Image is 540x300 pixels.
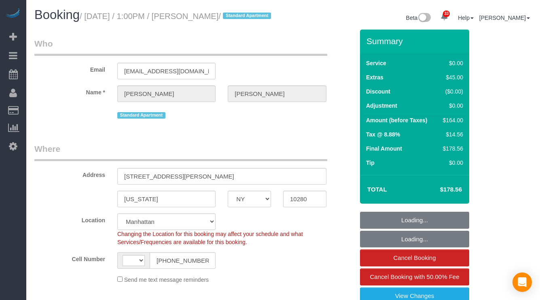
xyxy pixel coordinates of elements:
span: Cancel Booking with 50.00% Fee [370,273,460,280]
a: Cancel Booking [360,249,469,266]
div: $164.00 [440,116,463,124]
label: Extras [366,73,383,81]
input: Zip Code [283,191,326,207]
label: Final Amount [366,145,402,153]
input: First Name [117,85,216,102]
img: Automaid Logo [5,8,21,19]
label: Email [28,63,111,74]
input: Cell Number [150,252,216,269]
label: Amount (before Taxes) [366,116,427,124]
span: / [218,12,273,21]
span: Standard Apartment [117,112,165,119]
span: Standard Apartment [223,13,271,19]
span: Booking [34,8,80,22]
label: Tip [366,159,375,167]
div: ($0.00) [440,87,463,96]
label: Tax @ 8.88% [366,130,400,138]
div: $0.00 [440,59,463,67]
div: $45.00 [440,73,463,81]
legend: Where [34,143,327,161]
span: Send me text message reminders [124,277,209,283]
strong: Total [367,186,387,193]
a: Cancel Booking with 50.00% Fee [360,268,469,285]
a: Beta [406,15,431,21]
label: Cell Number [28,252,111,263]
a: 33 [436,8,452,26]
label: Name * [28,85,111,96]
div: $14.56 [440,130,463,138]
label: Address [28,168,111,179]
label: Location [28,213,111,224]
input: City [117,191,216,207]
div: $0.00 [440,159,463,167]
label: Adjustment [366,102,397,110]
div: $178.56 [440,145,463,153]
input: Last Name [228,85,326,102]
span: 33 [443,11,450,17]
span: Changing the Location for this booking may affect your schedule and what Services/Frequencies are... [117,231,303,245]
h4: $178.56 [416,186,462,193]
div: $0.00 [440,102,463,110]
img: New interface [417,13,431,23]
input: Email [117,63,216,79]
h3: Summary [366,36,465,46]
label: Service [366,59,386,67]
a: [PERSON_NAME] [479,15,530,21]
label: Discount [366,87,390,96]
a: Help [458,15,474,21]
legend: Who [34,38,327,56]
small: / [DATE] / 1:00PM / [PERSON_NAME] [80,12,273,21]
div: Open Intercom Messenger [512,272,532,292]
